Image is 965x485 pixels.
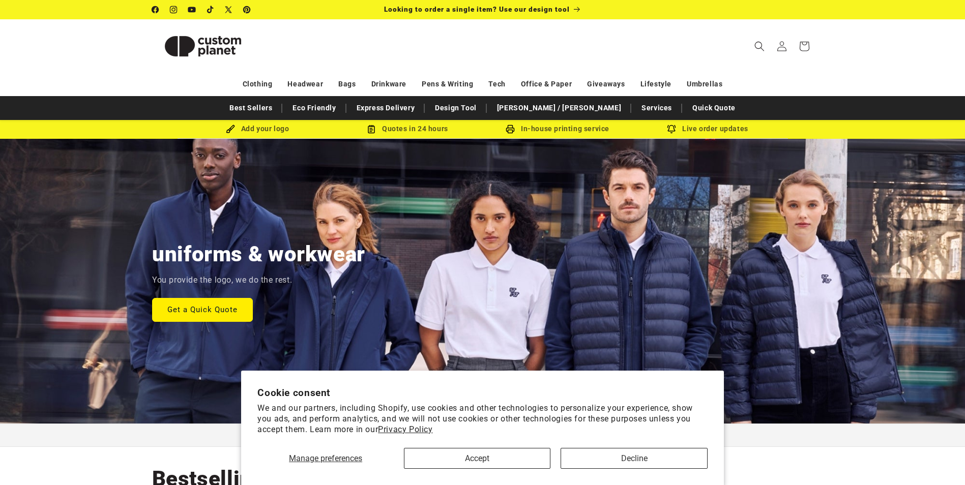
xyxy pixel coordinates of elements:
[561,448,707,469] button: Decline
[333,123,483,135] div: Quotes in 24 hours
[422,75,473,93] a: Pens & Writing
[384,5,570,13] span: Looking to order a single item? Use our design tool
[152,23,254,69] img: Custom Planet
[430,99,482,117] a: Design Tool
[224,99,277,117] a: Best Sellers
[287,99,341,117] a: Eco Friendly
[687,99,741,117] a: Quick Quote
[148,19,257,73] a: Custom Planet
[152,240,365,268] h2: uniforms & workwear
[152,297,253,321] a: Get a Quick Quote
[636,99,677,117] a: Services
[183,123,333,135] div: Add your logo
[289,453,362,463] span: Manage preferences
[640,75,671,93] a: Lifestyle
[257,387,708,399] h2: Cookie consent
[257,448,394,469] button: Manage preferences
[257,403,708,435] p: We and our partners, including Shopify, use cookies and other technologies to personalize your ex...
[483,123,633,135] div: In-house printing service
[687,75,722,93] a: Umbrellas
[338,75,356,93] a: Bags
[488,75,505,93] a: Tech
[914,436,965,485] iframe: Chat Widget
[667,125,676,134] img: Order updates
[378,425,432,434] a: Privacy Policy
[404,448,550,469] button: Accept
[152,273,292,288] p: You provide the logo, we do the rest.
[748,35,771,57] summary: Search
[352,99,420,117] a: Express Delivery
[587,75,625,93] a: Giveaways
[243,75,273,93] a: Clothing
[226,125,235,134] img: Brush Icon
[506,125,515,134] img: In-house printing
[287,75,323,93] a: Headwear
[633,123,783,135] div: Live order updates
[371,75,406,93] a: Drinkware
[367,125,376,134] img: Order Updates Icon
[521,75,572,93] a: Office & Paper
[492,99,626,117] a: [PERSON_NAME] / [PERSON_NAME]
